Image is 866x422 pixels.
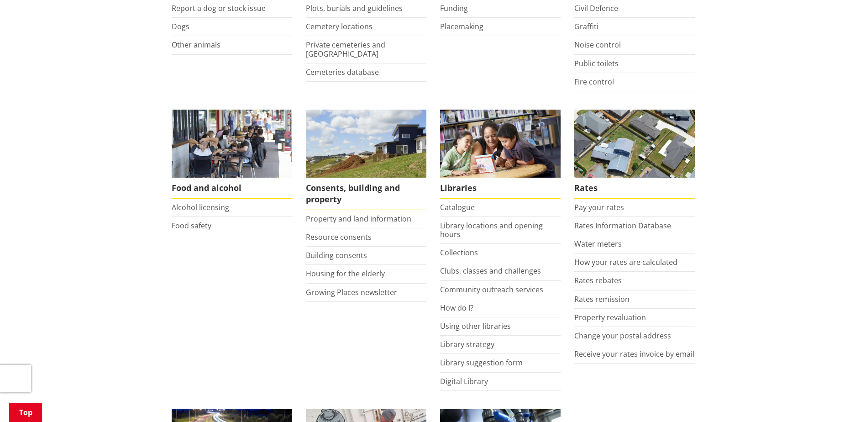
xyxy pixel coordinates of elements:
a: New Pokeno housing development Consents, building and property [306,110,426,210]
a: Cemeteries database [306,67,379,77]
a: Growing Places newsletter [306,287,397,297]
a: Housing for the elderly [306,269,385,279]
a: Alcohol licensing [172,202,229,212]
a: Pay your rates [574,202,624,212]
a: Digital Library [440,376,488,386]
a: Top [9,403,42,422]
a: Library strategy [440,339,494,349]
a: Receive your rates invoice by email [574,349,694,359]
img: Land and property thumbnail [306,110,426,178]
a: Food safety [172,221,211,231]
a: Property revaluation [574,312,646,322]
a: Civil Defence [574,3,618,13]
img: Waikato District Council libraries [440,110,561,178]
span: Consents, building and property [306,178,426,210]
a: Using other libraries [440,321,511,331]
a: Noise control [574,40,621,50]
a: Rates rebates [574,275,622,285]
a: Fire control [574,77,614,87]
a: How do I? [440,303,473,313]
iframe: Messenger Launcher [824,384,857,417]
a: Cemetery locations [306,21,373,32]
a: Pay your rates online Rates [574,110,695,199]
a: Plots, burials and guidelines [306,3,403,13]
a: Community outreach services [440,285,543,295]
a: Catalogue [440,202,475,212]
a: Clubs, classes and challenges [440,266,541,276]
a: Library suggestion form [440,358,523,368]
a: Report a dog or stock issue [172,3,266,13]
a: Other animals [172,40,220,50]
img: Food and Alcohol in the Waikato [172,110,292,178]
a: Collections [440,248,478,258]
a: Graffiti [574,21,598,32]
span: Libraries [440,178,561,199]
a: Rates remission [574,294,630,304]
a: Resource consents [306,232,372,242]
a: Public toilets [574,58,619,69]
a: Library locations and opening hours [440,221,543,239]
a: Placemaking [440,21,483,32]
a: Building consents [306,250,367,260]
a: Food and Alcohol in the Waikato Food and alcohol [172,110,292,199]
a: Dogs [172,21,189,32]
span: Food and alcohol [172,178,292,199]
a: Library membership is free to everyone who lives in the Waikato district. Libraries [440,110,561,199]
span: Rates [574,178,695,199]
a: Funding [440,3,468,13]
a: Change your postal address [574,331,671,341]
a: Property and land information [306,214,411,224]
a: Private cemeteries and [GEOGRAPHIC_DATA] [306,40,385,58]
img: Rates-thumbnail [574,110,695,178]
a: Rates Information Database [574,221,671,231]
a: Water meters [574,239,622,249]
a: How your rates are calculated [574,257,677,267]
